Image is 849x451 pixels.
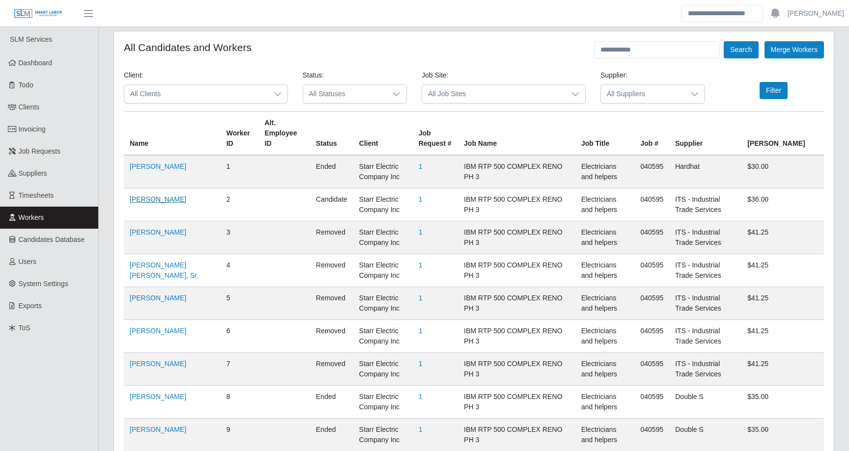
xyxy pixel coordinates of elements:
img: SLM Logo [14,8,63,19]
td: $41.25 [741,254,824,287]
td: 8 [221,386,259,419]
td: candidate [310,188,353,221]
td: ended [310,155,353,188]
a: 1 [419,360,423,368]
th: Client [353,112,413,156]
span: Todo [19,81,33,89]
td: 040595 [635,320,670,353]
td: Starr Electric Company Inc [353,320,413,353]
a: [PERSON_NAME] [130,294,186,302]
label: Status: [303,70,324,80]
td: ITS - Industrial Trade Services [669,221,741,254]
td: Starr Electric Company Inc [353,155,413,188]
a: 1 [419,261,423,269]
a: 1 [419,327,423,335]
span: All Job Sites [422,85,566,103]
span: All Statuses [303,85,387,103]
td: $41.25 [741,353,824,386]
input: Search [681,5,763,22]
td: Hardhat [669,155,741,188]
span: Exports [19,302,42,310]
td: Starr Electric Company Inc [353,188,413,221]
td: Electricians and helpers [575,386,635,419]
button: Filter [760,82,788,99]
td: IBM RTP 500 COMPLEX RENO PH 3 [458,353,575,386]
label: Supplier: [600,70,627,80]
td: removed [310,320,353,353]
a: 1 [419,228,423,236]
td: 2 [221,188,259,221]
td: ITS - Industrial Trade Services [669,353,741,386]
span: Workers [19,213,44,221]
td: $35.00 [741,386,824,419]
td: IBM RTP 500 COMPLEX RENO PH 3 [458,221,575,254]
th: Worker ID [221,112,259,156]
a: 1 [419,195,423,203]
th: [PERSON_NAME] [741,112,824,156]
td: ITS - Industrial Trade Services [669,188,741,221]
td: IBM RTP 500 COMPLEX RENO PH 3 [458,188,575,221]
td: $41.25 [741,221,824,254]
td: IBM RTP 500 COMPLEX RENO PH 3 [458,320,575,353]
label: Job Site: [422,70,448,80]
td: Starr Electric Company Inc [353,386,413,419]
a: [PERSON_NAME] [130,360,186,368]
td: Electricians and helpers [575,353,635,386]
span: ToS [19,324,30,332]
td: ITS - Industrial Trade Services [669,320,741,353]
th: Name [124,112,221,156]
th: Job Name [458,112,575,156]
td: 7 [221,353,259,386]
td: 040595 [635,386,670,419]
a: [PERSON_NAME] [130,195,186,203]
td: 1 [221,155,259,188]
td: $30.00 [741,155,824,188]
td: 5 [221,287,259,320]
td: Electricians and helpers [575,320,635,353]
td: $41.25 [741,320,824,353]
span: Suppliers [19,169,47,177]
td: IBM RTP 500 COMPLEX RENO PH 3 [458,155,575,188]
td: Electricians and helpers [575,287,635,320]
td: 3 [221,221,259,254]
th: Supplier [669,112,741,156]
td: Electricians and helpers [575,221,635,254]
td: Double S [669,386,741,419]
td: Starr Electric Company Inc [353,353,413,386]
td: Starr Electric Company Inc [353,221,413,254]
button: Merge Workers [764,41,824,58]
td: Starr Electric Company Inc [353,254,413,287]
a: 1 [419,294,423,302]
td: 040595 [635,155,670,188]
td: 040595 [635,353,670,386]
a: [PERSON_NAME] [130,425,186,433]
td: ITS - Industrial Trade Services [669,287,741,320]
h4: All Candidates and Workers [124,41,252,53]
span: Users [19,258,37,265]
span: Job Requests [19,147,61,155]
span: All Suppliers [601,85,685,103]
a: 1 [419,393,423,400]
a: [PERSON_NAME] [788,8,844,19]
td: removed [310,287,353,320]
td: removed [310,254,353,287]
th: Alt. Employee ID [259,112,311,156]
a: [PERSON_NAME] [PERSON_NAME], Sr. [130,261,198,279]
td: 040595 [635,254,670,287]
label: Client: [124,70,143,80]
td: Starr Electric Company Inc [353,287,413,320]
th: Job Title [575,112,635,156]
span: System Settings [19,280,68,288]
td: IBM RTP 500 COMPLEX RENO PH 3 [458,386,575,419]
td: ITS - Industrial Trade Services [669,254,741,287]
td: $36.00 [741,188,824,221]
span: Invoicing [19,125,46,133]
a: [PERSON_NAME] [130,162,186,170]
span: Clients [19,103,40,111]
th: Status [310,112,353,156]
td: Electricians and helpers [575,188,635,221]
a: [PERSON_NAME] [130,327,186,335]
td: 040595 [635,287,670,320]
a: 1 [419,425,423,433]
th: Job Request # [413,112,458,156]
